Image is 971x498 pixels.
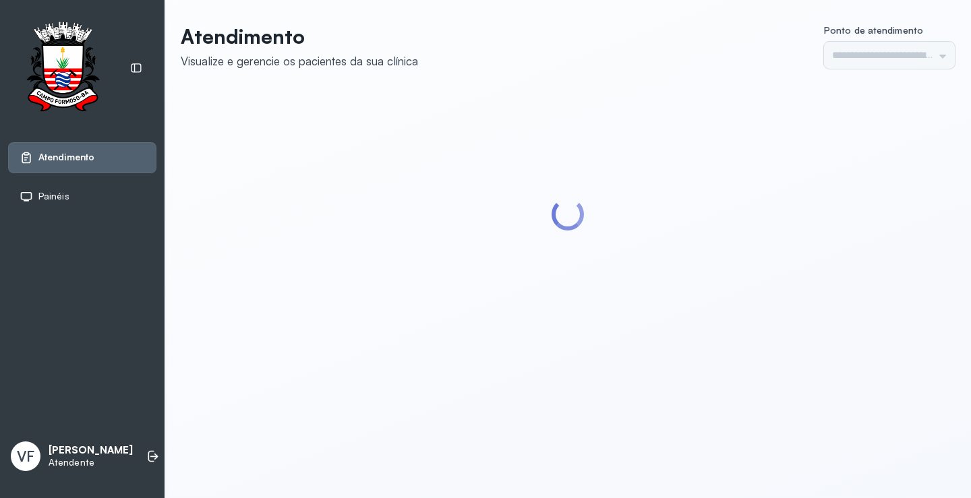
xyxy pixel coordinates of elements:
[38,191,69,202] span: Painéis
[20,151,145,164] a: Atendimento
[49,444,133,457] p: [PERSON_NAME]
[49,457,133,468] p: Atendente
[38,152,94,163] span: Atendimento
[824,24,923,36] span: Ponto de atendimento
[181,24,418,49] p: Atendimento
[14,22,111,115] img: Logotipo do estabelecimento
[181,54,418,68] div: Visualize e gerencie os pacientes da sua clínica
